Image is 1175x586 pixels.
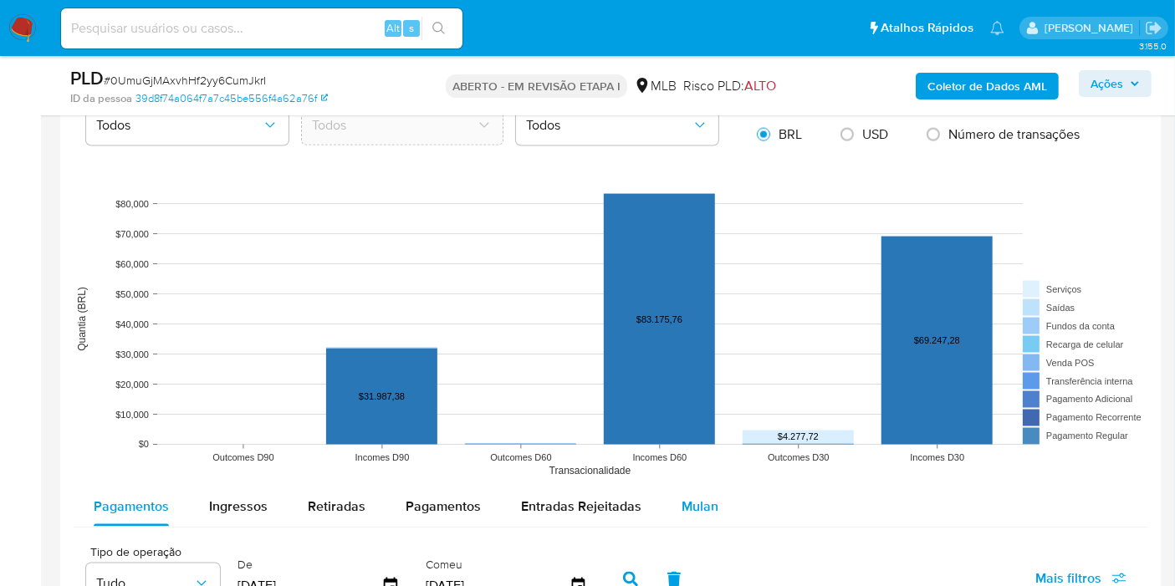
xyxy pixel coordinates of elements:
[651,76,677,94] font: MLB
[104,72,110,89] font: #
[1139,39,1167,53] font: 3.155.0
[452,78,621,94] font: ABERTO - EM REVISÃO ETAPA I
[881,18,973,37] font: Atalhos Rápidos
[1145,19,1162,37] a: Sair
[409,20,414,36] font: s
[990,21,1004,35] a: Notificações
[135,91,328,106] a: 39d8f74a064f7a7c45be556f4a62a76f
[916,73,1059,99] button: Coletor de Dados AML
[1079,70,1152,97] button: Ações
[1045,19,1133,36] font: [PERSON_NAME]
[110,72,266,89] font: 0UmuGjMAxvhHf2yy6CumJkrI
[70,90,132,106] font: ID da pessoa
[135,90,317,105] font: 39d8f74a064f7a7c45be556f4a62a76f
[744,76,776,95] font: ALTO
[61,18,462,39] input: Pesquisar usuários ou casos...
[70,64,104,91] font: PLD
[386,20,400,36] font: Alt
[421,17,456,40] button: ícone de pesquisa
[1045,20,1139,36] p: vitoria.caldeira@mercadolivre.com
[1091,70,1123,97] font: Ações
[927,73,1047,99] font: Coletor de Dados AML
[683,76,744,94] font: Risco PLD:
